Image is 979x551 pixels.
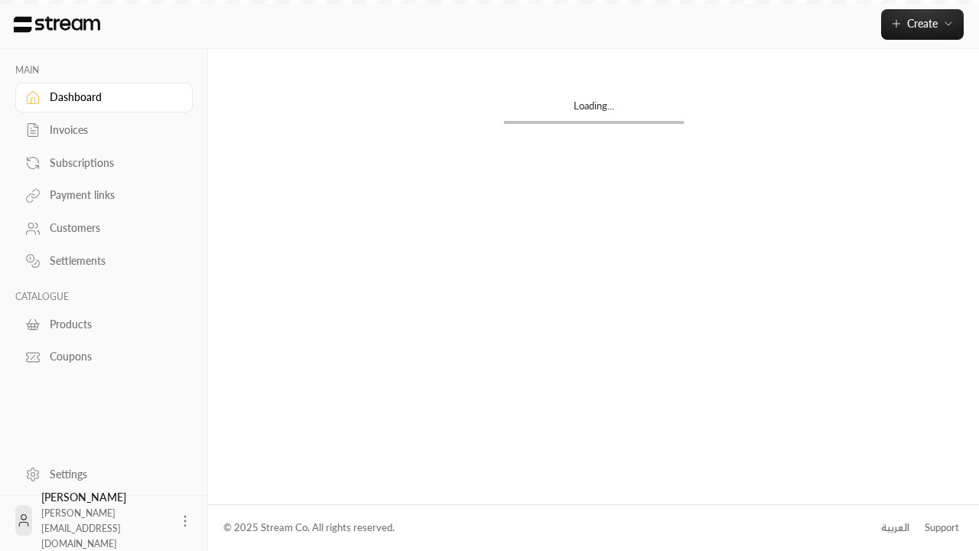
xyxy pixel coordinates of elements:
[15,181,193,210] a: Payment links
[504,99,684,121] div: Loading...
[15,64,193,77] p: MAIN
[50,90,174,105] div: Dashboard
[907,17,938,30] span: Create
[50,155,174,171] div: Subscriptions
[50,122,174,138] div: Invoices
[15,148,193,178] a: Subscriptions
[15,309,193,339] a: Products
[15,83,193,112] a: Dashboard
[12,16,102,33] img: Logo
[881,520,909,536] div: العربية
[50,220,174,236] div: Customers
[881,9,964,40] button: Create
[919,514,964,542] a: Support
[41,490,168,551] div: [PERSON_NAME]
[50,253,174,269] div: Settlements
[15,291,193,303] p: CATALOGUE
[50,317,174,332] div: Products
[41,507,121,549] span: [PERSON_NAME][EMAIL_ADDRESS][DOMAIN_NAME]
[15,214,193,243] a: Customers
[15,116,193,145] a: Invoices
[50,467,174,482] div: Settings
[223,520,395,536] div: © 2025 Stream Co. All rights reserved.
[15,342,193,372] a: Coupons
[15,246,193,276] a: Settlements
[50,187,174,203] div: Payment links
[50,349,174,364] div: Coupons
[15,459,193,489] a: Settings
